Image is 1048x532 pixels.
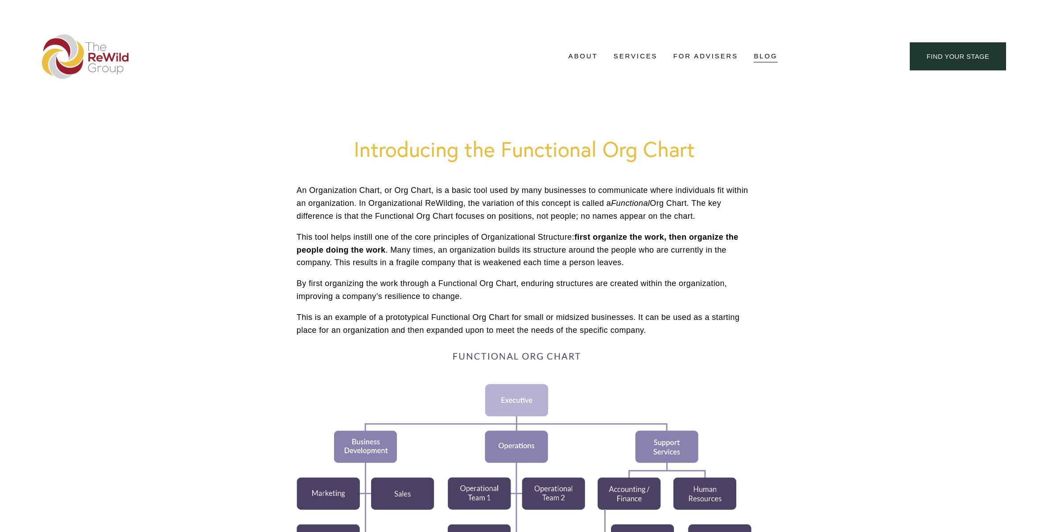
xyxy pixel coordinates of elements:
a: find your stage [910,42,1006,70]
p: An Organization Chart, or Org Chart, is a basic tool used by many businesses to communicate where... [297,184,751,222]
span: Services [614,50,658,62]
span: About [569,50,598,62]
h1: Introducing the Functional Org Chart [297,136,751,162]
img: The ReWild Group [42,34,129,79]
p: By first organizing the work through a Functional Org Chart, enduring structures are created with... [297,277,751,303]
em: Functional [611,199,650,208]
strong: first organize the work, then organize the people doing the work [297,233,741,254]
a: Blog [754,50,777,63]
p: This is an example of a prototypical Functional Org Chart for small or midsized businesses. It ca... [297,311,751,337]
a: For Advisers [673,50,738,63]
a: folder dropdown [614,50,658,63]
a: folder dropdown [569,50,598,63]
p: This tool helps instill one of the core principles of Organizational Structure: . Many times, an ... [297,231,751,269]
